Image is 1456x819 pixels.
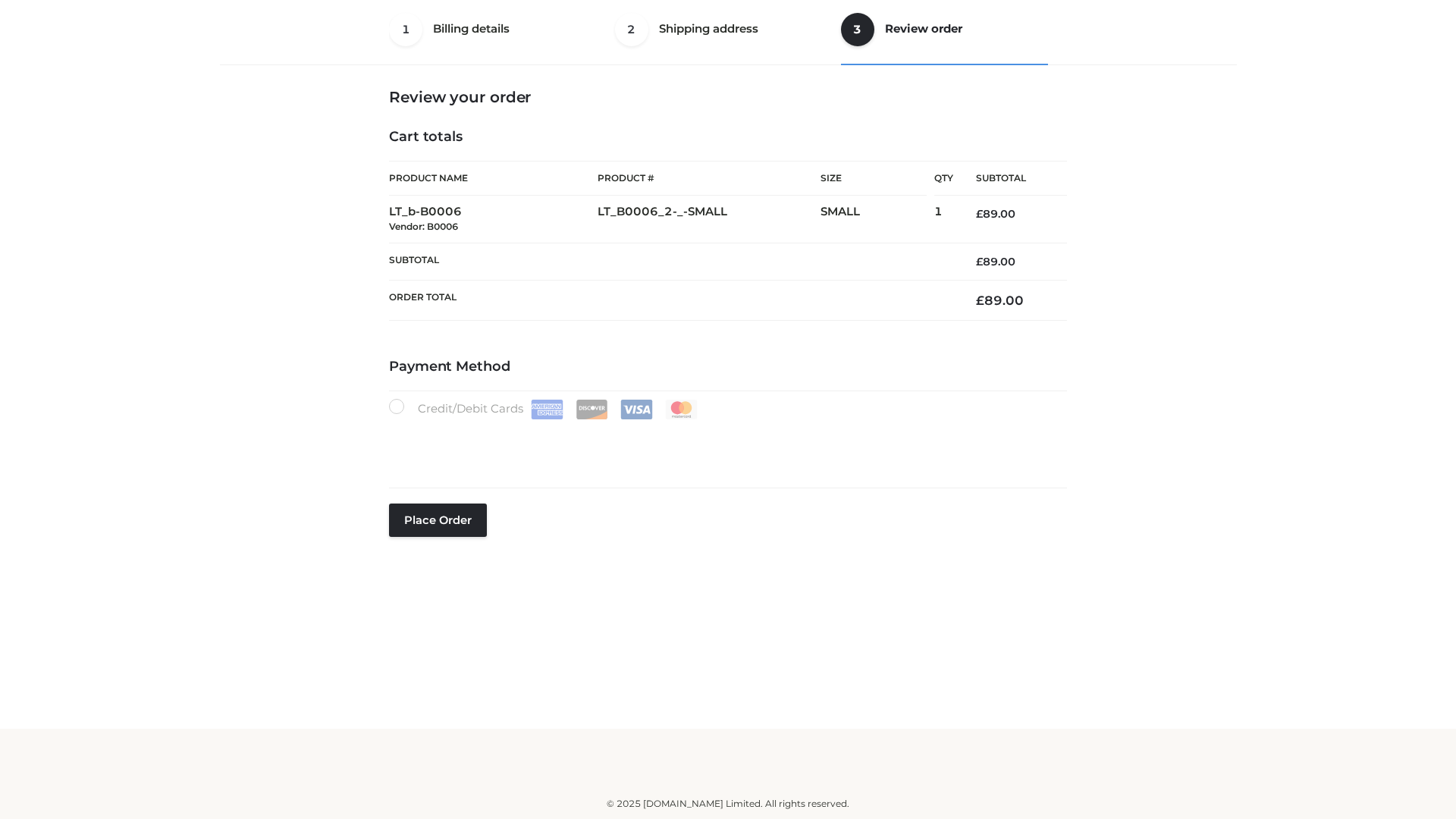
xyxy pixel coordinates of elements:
h3: Review your order [389,88,1067,106]
th: Product Name [389,161,598,196]
th: Qty [934,161,953,196]
td: SMALL [821,196,934,243]
img: Amex [531,400,563,419]
th: Subtotal [389,243,953,280]
th: Size [821,162,927,196]
bdi: 89.00 [976,255,1015,268]
div: © 2025 [DOMAIN_NAME] Limited. All rights reserved. [225,796,1231,811]
th: Order Total [389,281,953,321]
img: Mastercard [665,400,698,419]
small: Vendor: B0006 [389,221,458,232]
iframe: Secure payment input frame [386,416,1064,472]
label: Credit/Debit Cards [389,399,699,419]
button: Place order [389,504,487,537]
td: LT_b-B0006 [389,196,598,243]
img: Visa [620,400,653,419]
td: 1 [934,196,953,243]
span: £ [976,293,984,308]
th: Subtotal [953,162,1067,196]
td: LT_B0006_2-_-SMALL [598,196,821,243]
bdi: 89.00 [976,207,1015,221]
img: Discover [576,400,608,419]
h4: Cart totals [389,129,1067,146]
h4: Payment Method [389,359,1067,375]
span: £ [976,207,983,221]
th: Product # [598,161,821,196]
bdi: 89.00 [976,293,1024,308]
span: £ [976,255,983,268]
